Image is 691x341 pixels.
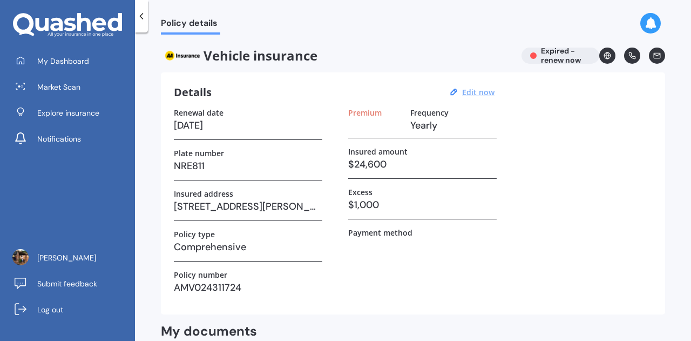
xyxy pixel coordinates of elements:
span: Explore insurance [37,108,99,118]
h3: Comprehensive [174,239,322,255]
img: AA.webp [161,48,204,64]
u: Edit now [462,87,494,97]
h3: [STREET_ADDRESS][PERSON_NAME][PERSON_NAME] [174,198,322,215]
span: Log out [37,304,63,315]
label: Insured amount [348,147,408,156]
span: Notifications [37,133,81,144]
h3: Yearly [410,117,497,133]
label: Excess [348,188,372,197]
h3: [DATE] [174,117,322,133]
span: Vehicle insurance [161,48,513,64]
h3: Details [174,85,212,99]
h3: AMV024311724 [174,279,322,296]
a: Explore insurance [8,102,135,124]
a: Notifications [8,128,135,150]
label: Payment method [348,228,412,237]
span: [PERSON_NAME] [37,252,96,263]
label: Policy type [174,230,215,239]
label: Premium [348,108,382,117]
h2: My documents [161,323,257,340]
span: Submit feedback [37,278,97,289]
span: My Dashboard [37,56,89,66]
a: My Dashboard [8,50,135,72]
a: Submit feedback [8,273,135,295]
label: Renewal date [174,108,223,117]
span: Market Scan [37,82,80,92]
a: Log out [8,299,135,320]
a: [PERSON_NAME] [8,247,135,269]
h3: $24,600 [348,156,497,172]
a: Market Scan [8,76,135,98]
label: Frequency [410,108,449,117]
span: Policy details [161,18,220,32]
label: Plate number [174,149,224,158]
button: Edit now [459,88,498,97]
label: Policy number [174,270,227,279]
h3: NRE811 [174,158,322,174]
label: Insured address [174,189,233,198]
h3: $1,000 [348,197,497,213]
img: 594f517a65517b607769433e1cd6af78 [12,249,29,265]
